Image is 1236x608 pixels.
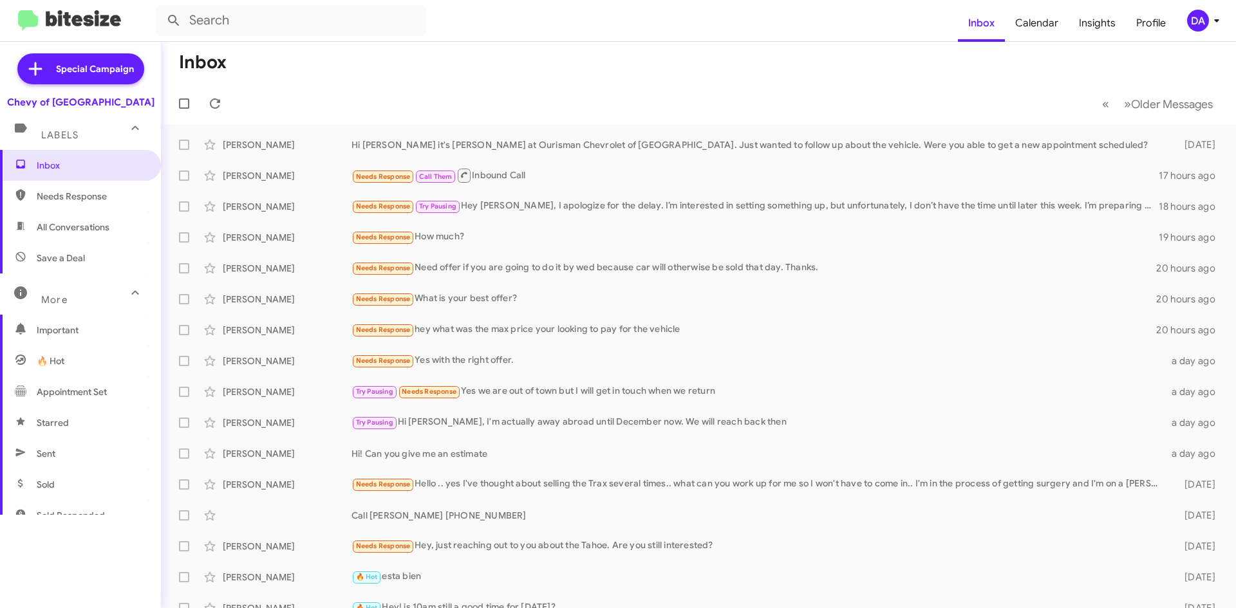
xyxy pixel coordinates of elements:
[37,252,85,264] span: Save a Deal
[356,202,411,210] span: Needs Response
[356,387,393,396] span: Try Pausing
[223,540,351,553] div: [PERSON_NAME]
[1126,5,1176,42] a: Profile
[351,384,1164,399] div: Yes we are out of town but I will get in touch when we return
[1164,355,1226,367] div: a day ago
[1164,385,1226,398] div: a day ago
[1102,96,1109,112] span: «
[37,221,109,234] span: All Conversations
[1116,91,1221,117] button: Next
[351,447,1164,460] div: Hi! Can you give me an estimate
[1095,91,1221,117] nav: Page navigation example
[179,52,227,73] h1: Inbox
[351,199,1159,214] div: Hey [PERSON_NAME], I apologize for the delay. I’m interested in setting something up, but unfortu...
[351,138,1164,151] div: Hi [PERSON_NAME] it's [PERSON_NAME] at Ourisman Chevrolet of [GEOGRAPHIC_DATA]. Just wanted to fo...
[351,167,1159,183] div: Inbound Call
[17,53,144,84] a: Special Campaign
[351,261,1156,275] div: Need offer if you are going to do it by wed because car will otherwise be sold that day. Thanks.
[419,172,453,181] span: Call Them
[37,478,55,491] span: Sold
[37,190,146,203] span: Needs Response
[356,295,411,303] span: Needs Response
[1156,293,1226,306] div: 20 hours ago
[351,322,1156,337] div: hey what was the max price your looking to pay for the vehicle
[223,571,351,584] div: [PERSON_NAME]
[37,509,105,522] span: Sold Responded
[223,385,351,398] div: [PERSON_NAME]
[356,326,411,334] span: Needs Response
[958,5,1005,42] a: Inbox
[223,293,351,306] div: [PERSON_NAME]
[351,230,1159,244] div: How much?
[223,416,351,429] div: [PERSON_NAME]
[351,509,1164,522] div: Call [PERSON_NAME] [PHONE_NUMBER]
[1164,571,1226,584] div: [DATE]
[356,356,411,365] span: Needs Response
[223,478,351,491] div: [PERSON_NAME]
[41,294,68,306] span: More
[1164,540,1226,553] div: [DATE]
[223,355,351,367] div: [PERSON_NAME]
[1156,262,1226,275] div: 20 hours ago
[223,262,351,275] div: [PERSON_NAME]
[37,159,146,172] span: Inbox
[356,480,411,488] span: Needs Response
[1164,478,1226,491] div: [DATE]
[1164,416,1226,429] div: a day ago
[1131,97,1213,111] span: Older Messages
[223,200,351,213] div: [PERSON_NAME]
[1164,509,1226,522] div: [DATE]
[356,233,411,241] span: Needs Response
[37,385,107,398] span: Appointment Set
[351,477,1164,492] div: Hello .. yes I've thought about selling the Trax several times.. what can you work up for me so I...
[1069,5,1126,42] a: Insights
[1164,447,1226,460] div: a day ago
[1187,10,1209,32] div: DA
[356,264,411,272] span: Needs Response
[356,542,411,550] span: Needs Response
[402,387,456,396] span: Needs Response
[37,416,69,429] span: Starred
[351,415,1164,430] div: Hi [PERSON_NAME], I'm actually away abroad until December now. We will reach back then
[223,169,351,182] div: [PERSON_NAME]
[356,172,411,181] span: Needs Response
[351,353,1164,368] div: Yes with the right offer.
[1159,169,1226,182] div: 17 hours ago
[37,355,64,367] span: 🔥 Hot
[37,447,55,460] span: Sent
[351,539,1164,553] div: Hey, just reaching out to you about the Tahoe. Are you still interested?
[7,96,154,109] div: Chevy of [GEOGRAPHIC_DATA]
[223,138,351,151] div: [PERSON_NAME]
[356,418,393,427] span: Try Pausing
[1124,96,1131,112] span: »
[1156,324,1226,336] div: 20 hours ago
[41,129,79,141] span: Labels
[223,324,351,336] div: [PERSON_NAME]
[1164,138,1226,151] div: [DATE]
[419,202,456,210] span: Try Pausing
[1005,5,1069,42] a: Calendar
[223,231,351,244] div: [PERSON_NAME]
[1094,91,1117,117] button: Previous
[1176,10,1222,32] button: DA
[37,324,146,336] span: Important
[356,573,378,581] span: 🔥 Hot
[223,447,351,460] div: [PERSON_NAME]
[1159,231,1226,244] div: 19 hours ago
[56,62,134,75] span: Special Campaign
[351,291,1156,306] div: What is your best offer?
[1159,200,1226,213] div: 18 hours ago
[156,5,426,36] input: Search
[351,569,1164,584] div: esta bien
